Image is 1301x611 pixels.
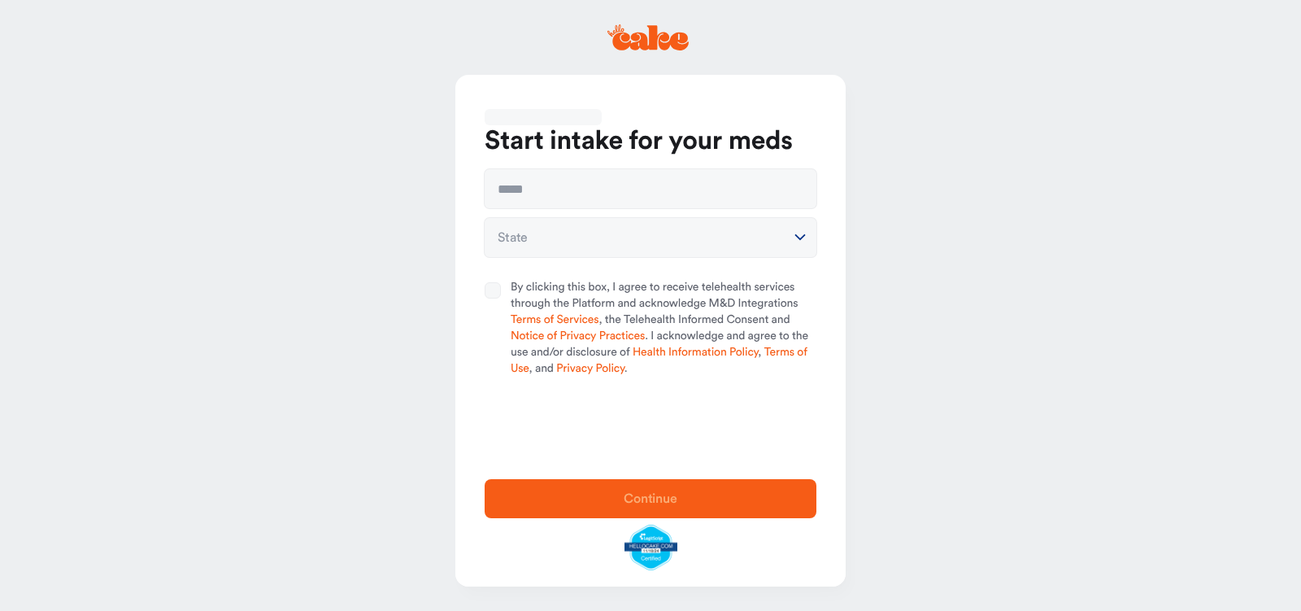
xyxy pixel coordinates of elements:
a: Privacy Policy [556,363,624,374]
button: Continue [485,479,816,518]
a: Terms of Services [511,314,598,325]
button: By clicking this box, I agree to receive telehealth services through the Platform and acknowledge... [485,282,501,299]
span: By clicking this box, I agree to receive telehealth services through the Platform and acknowledge... [511,280,816,378]
h1: Start intake for your meds [485,125,816,158]
span: Continue [624,492,677,505]
a: Notice of Privacy Practices [511,330,645,342]
img: legit-script-certified.png [624,525,677,570]
a: Health Information Policy [633,347,758,358]
a: Terms of Use [511,347,807,374]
